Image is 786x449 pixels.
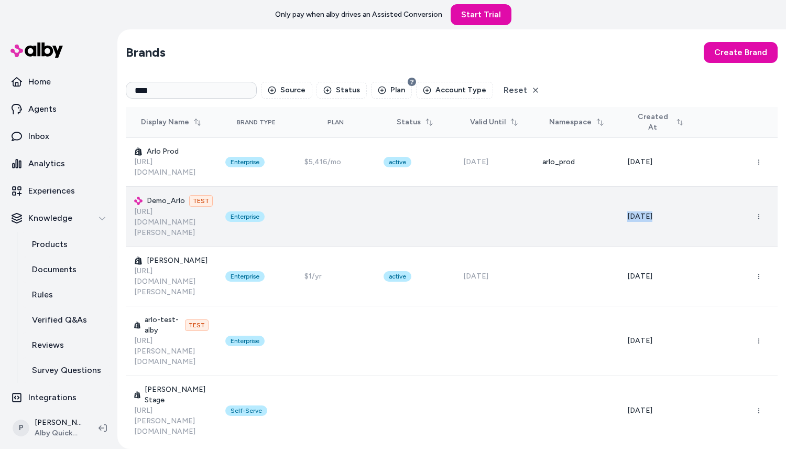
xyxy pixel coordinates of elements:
p: Integrations [28,391,77,404]
div: Enterprise [225,157,265,167]
div: [DATE] [463,271,526,282]
a: Experiences [4,178,113,204]
a: Verified Q&As [21,307,113,333]
button: Plan [371,82,412,99]
button: Namespace [543,113,610,132]
p: Products [32,238,68,251]
span: [DATE] [627,406,652,415]
p: Home [28,76,51,88]
button: Status [316,82,367,99]
button: Knowledge [4,206,113,231]
div: Plan [304,118,367,126]
a: [URL][PERSON_NAME][DOMAIN_NAME] [134,336,195,366]
div: [DATE] [463,157,526,167]
button: Source [261,82,312,99]
button: Display Name [135,113,208,132]
a: Inbox [4,124,113,149]
span: [DATE] [627,272,652,281]
p: Documents [32,263,77,276]
p: Experiences [28,185,75,197]
div: Brand Type [237,118,276,126]
h2: Brands [126,44,166,61]
p: Analytics [28,157,65,170]
a: Home [4,69,113,94]
h3: [PERSON_NAME] [134,255,209,266]
span: [DATE] [627,336,652,345]
a: Products [21,232,113,257]
a: [URL][PERSON_NAME][DOMAIN_NAME] [134,406,195,436]
a: Survey Questions [21,358,113,383]
button: Created At [627,108,690,137]
td: arlo_prod [534,138,619,187]
button: Account Type [416,82,493,99]
a: [URL][DOMAIN_NAME] [134,157,195,177]
div: Self-Serve [225,405,267,416]
p: Rules [32,288,53,301]
h3: arlo-test-alby [134,315,209,336]
span: Alby QuickStart Store [35,428,82,439]
span: [DATE] [627,212,652,221]
button: Create Brand [704,42,778,63]
img: alby Logo [134,197,143,205]
a: Analytics [4,151,113,176]
button: P[PERSON_NAME]Alby QuickStart Store [6,411,90,445]
span: TEST [185,319,209,331]
div: active [384,271,411,282]
h3: Demo_Arlo [134,195,209,207]
span: TEST [189,195,213,207]
a: Start Trial [451,4,511,25]
p: Inbox [28,130,49,143]
span: P [13,420,29,436]
p: Only pay when alby drives an Assisted Conversion [275,9,442,20]
div: Enterprise [225,211,265,222]
a: Rules [21,282,113,307]
button: Status [390,113,440,132]
h3: [PERSON_NAME] Stage [134,384,209,405]
a: Reviews [21,333,113,358]
p: Survey Questions [32,364,101,377]
div: $5,416/mo [304,157,367,167]
p: Agents [28,103,57,115]
a: [URL][DOMAIN_NAME][PERSON_NAME] [134,266,195,296]
div: $1/yr [304,271,367,282]
p: [PERSON_NAME] [35,418,82,428]
a: Agents [4,97,113,122]
p: Reviews [32,339,64,351]
button: Valid Until [464,113,525,132]
h3: Arlo Prod [134,146,209,157]
span: [DATE] [627,157,652,166]
a: Documents [21,257,113,282]
img: alby Logo [10,42,63,58]
p: Verified Q&As [32,314,87,326]
button: Reset [497,82,546,99]
p: Knowledge [28,212,72,224]
div: Enterprise [225,271,265,282]
div: Enterprise [225,336,265,346]
a: [URL][DOMAIN_NAME][PERSON_NAME] [134,207,195,237]
div: active [384,157,411,167]
a: Integrations [4,385,113,410]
